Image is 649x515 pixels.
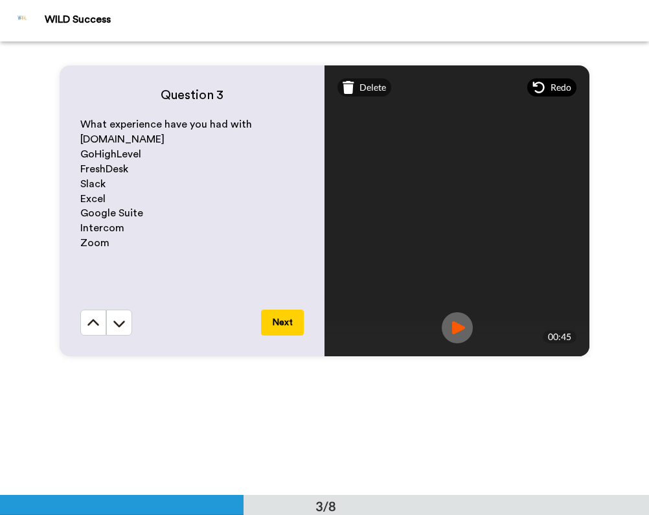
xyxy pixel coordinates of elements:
[337,78,391,97] div: Delete
[80,194,106,204] span: Excel
[80,238,109,248] span: Zoom
[543,330,576,343] div: 00:45
[80,164,128,174] span: FreshDesk
[80,86,304,104] h4: Question 3
[261,310,304,336] button: Next
[45,14,648,26] div: WILD Success
[295,497,357,515] div: 3/8
[80,179,106,189] span: Slack
[80,119,252,130] span: What experience have you had with
[359,81,386,94] span: Delete
[551,81,571,94] span: Redo
[80,208,143,218] span: Google Suite
[80,134,165,144] span: [DOMAIN_NAME]
[80,223,124,233] span: Intercom
[527,78,576,97] div: Redo
[7,5,38,36] img: Profile Image
[442,312,473,343] img: ic_record_play.svg
[80,149,141,159] span: GoHighLevel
